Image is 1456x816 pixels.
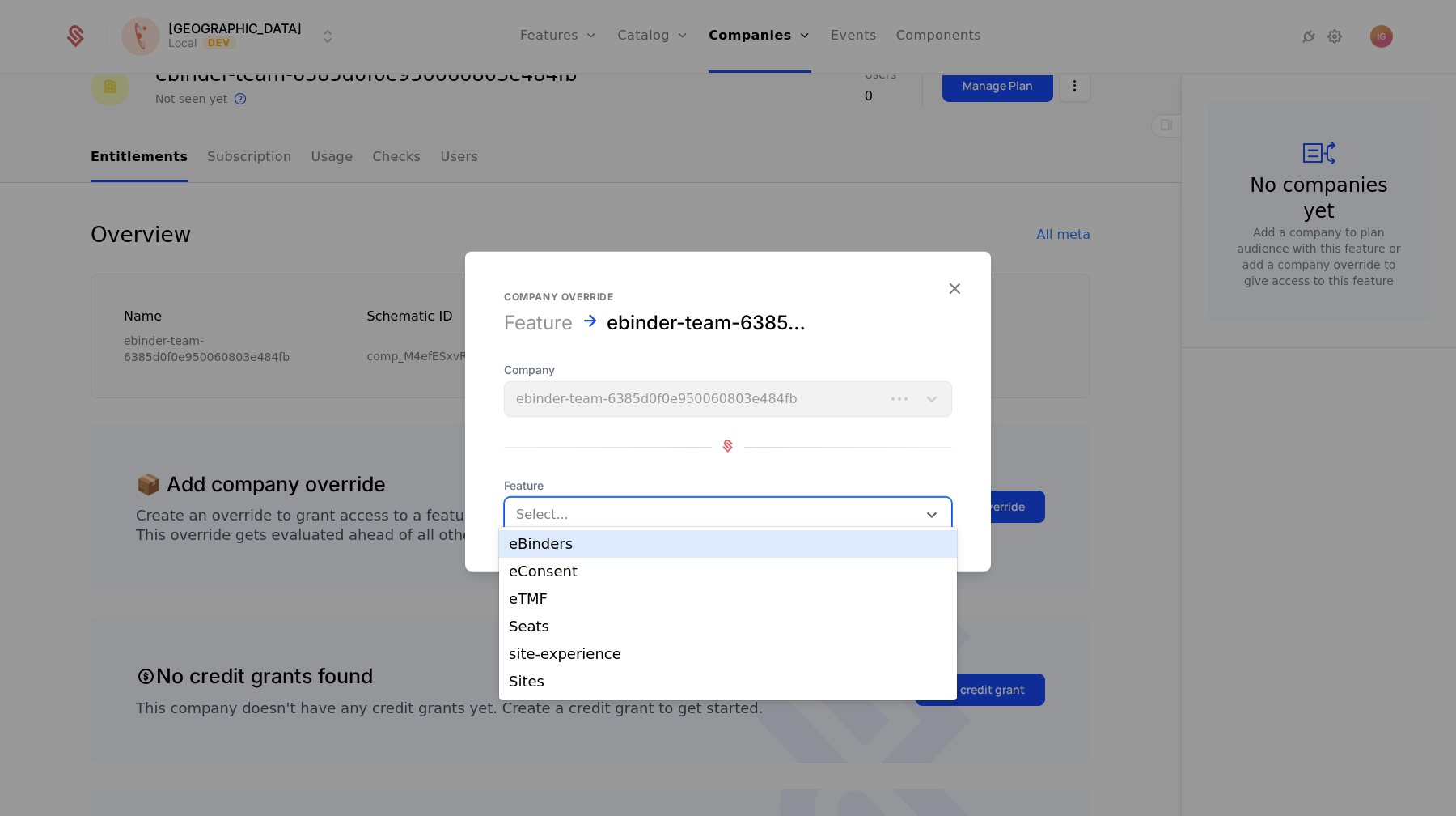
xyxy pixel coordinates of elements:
[509,619,947,634] div: Seats
[504,291,952,304] div: Company override
[509,674,947,689] div: Sites
[607,310,815,336] div: ebinder-team-6385d0f0e950060803e484fb
[509,537,947,551] div: eBinders
[509,564,947,579] div: eConsent
[509,592,947,606] div: eTMF
[504,478,952,494] span: Feature
[504,362,952,378] span: Company
[509,647,947,661] div: site-experience
[504,310,573,336] div: Feature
